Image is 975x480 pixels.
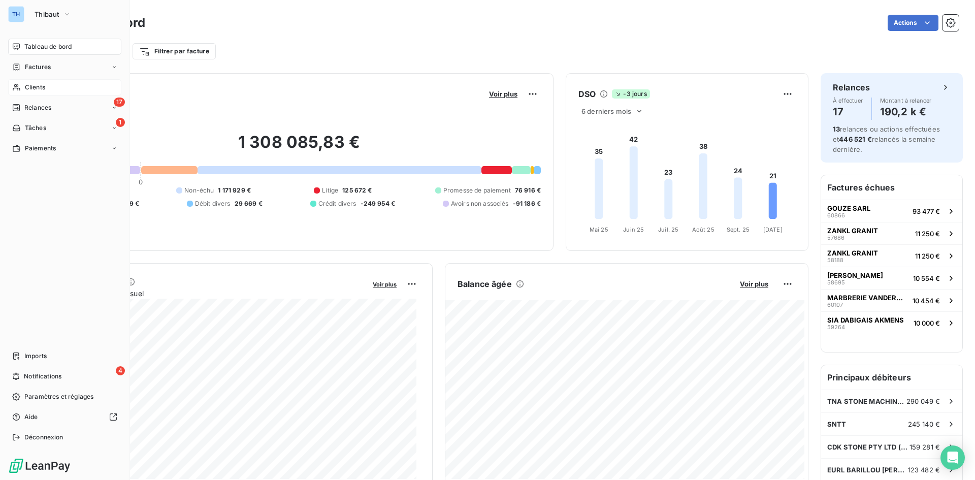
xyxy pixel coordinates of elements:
[827,204,870,212] span: GOUZE SARL
[370,279,400,289] button: Voir plus
[914,319,940,327] span: 10 000 €
[8,6,24,22] div: TH
[880,98,932,104] span: Montant à relancer
[24,42,72,51] span: Tableau de bord
[827,257,843,263] span: 58188
[195,199,231,208] span: Débit divers
[821,289,962,311] button: MARBRERIE VANDERMARLIERE6010710 454 €
[827,249,878,257] span: ZANKL GRANIT
[833,81,870,93] h6: Relances
[833,98,863,104] span: À effectuer
[590,226,608,233] tspan: Mai 25
[235,199,263,208] span: 29 669 €
[57,132,541,163] h2: 1 308 085,83 €
[833,104,863,120] h4: 17
[24,433,63,442] span: Déconnexion
[184,186,214,195] span: Non-échu
[24,412,38,422] span: Aide
[827,316,904,324] span: SIA DABIGAIS AKMENS
[318,199,356,208] span: Crédit divers
[915,230,940,238] span: 11 250 €
[218,186,251,195] span: 1 171 929 €
[114,98,125,107] span: 17
[906,397,940,405] span: 290 049 €
[658,226,678,233] tspan: Juil. 25
[833,125,940,153] span: relances ou actions effectuées et relancés la semaine dernière.
[908,420,940,428] span: 245 140 €
[737,279,771,289] button: Voir plus
[827,227,878,235] span: ZANKL GRANIT
[361,199,396,208] span: -249 954 €
[908,466,940,474] span: 123 482 €
[25,83,45,92] span: Clients
[116,118,125,127] span: 1
[489,90,517,98] span: Voir plus
[913,207,940,215] span: 93 477 €
[727,226,750,233] tspan: Sept. 25
[116,366,125,375] span: 4
[888,15,938,31] button: Actions
[827,294,908,302] span: MARBRERIE VANDERMARLIERE
[821,222,962,244] button: ZANKL GRANIT5768611 250 €
[913,274,940,282] span: 10 554 €
[827,443,909,451] span: CDK STONE PTY LTD ([GEOGRAPHIC_DATA])
[821,311,962,334] button: SIA DABIGAIS AKMENS5926410 000 €
[458,278,512,290] h6: Balance âgée
[133,43,216,59] button: Filtrer par facture
[940,445,965,470] div: Open Intercom Messenger
[25,144,56,153] span: Paiements
[578,88,596,100] h6: DSO
[763,226,783,233] tspan: [DATE]
[342,186,372,195] span: 125 672 €
[880,104,932,120] h4: 190,2 k €
[24,372,61,381] span: Notifications
[322,186,338,195] span: Litige
[821,244,962,267] button: ZANKL GRANIT5818811 250 €
[827,324,845,330] span: 59264
[35,10,59,18] span: Thibaut
[612,89,649,99] span: -3 jours
[821,267,962,289] button: [PERSON_NAME]5869510 554 €
[909,443,940,451] span: 159 281 €
[486,89,521,99] button: Voir plus
[25,123,46,133] span: Tâches
[821,175,962,200] h6: Factures échues
[515,186,541,195] span: 76 916 €
[827,235,844,241] span: 57686
[8,409,121,425] a: Aide
[623,226,644,233] tspan: Juin 25
[692,226,714,233] tspan: Août 25
[913,297,940,305] span: 10 454 €
[821,365,962,390] h6: Principaux débiteurs
[24,351,47,361] span: Imports
[513,199,541,208] span: -91 186 €
[827,212,845,218] span: 60866
[827,397,906,405] span: TNA STONE MACHINERY INC.
[915,252,940,260] span: 11 250 €
[57,288,366,299] span: Chiffre d'affaires mensuel
[821,200,962,222] button: GOUZE SARL6086693 477 €
[833,125,840,133] span: 13
[827,279,845,285] span: 58695
[139,178,143,186] span: 0
[827,420,847,428] span: SNTT
[827,466,908,474] span: EURL BARILLOU [PERSON_NAME]
[451,199,509,208] span: Avoirs non associés
[24,392,93,401] span: Paramètres et réglages
[839,135,871,143] span: 446 521 €
[740,280,768,288] span: Voir plus
[827,302,843,308] span: 60107
[827,271,883,279] span: [PERSON_NAME]
[581,107,631,115] span: 6 derniers mois
[25,62,51,72] span: Factures
[8,458,71,474] img: Logo LeanPay
[373,281,397,288] span: Voir plus
[443,186,511,195] span: Promesse de paiement
[24,103,51,112] span: Relances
